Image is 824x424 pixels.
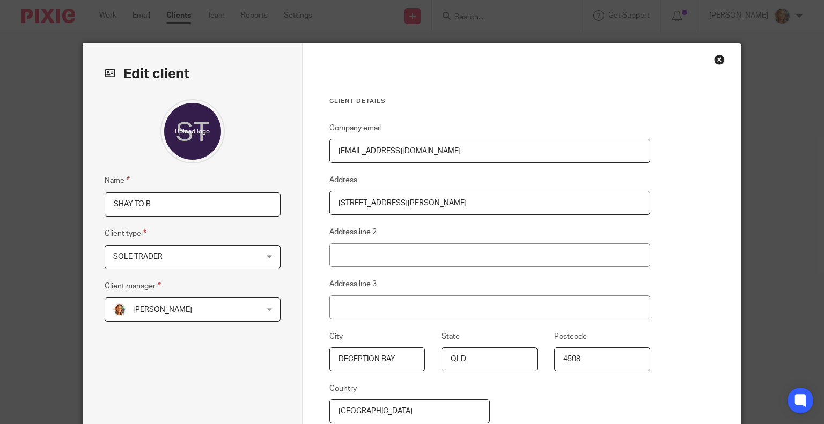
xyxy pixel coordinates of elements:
label: Company email [329,123,381,133]
img: Avatar.png [113,303,126,316]
label: Client manager [105,280,161,292]
label: Country [329,383,357,394]
span: [PERSON_NAME] [133,306,192,314]
label: Client type [105,227,146,240]
label: Postcode [554,331,587,342]
h3: Client details [329,97,650,106]
label: City [329,331,343,342]
label: Address line 3 [329,279,377,289]
label: State [442,331,460,342]
label: Address [329,175,357,185]
label: Name [105,174,130,187]
span: SOLE TRADER [113,253,163,261]
label: Address line 2 [329,227,377,237]
div: Close this dialog window [714,54,725,65]
h2: Edit client [105,65,281,83]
